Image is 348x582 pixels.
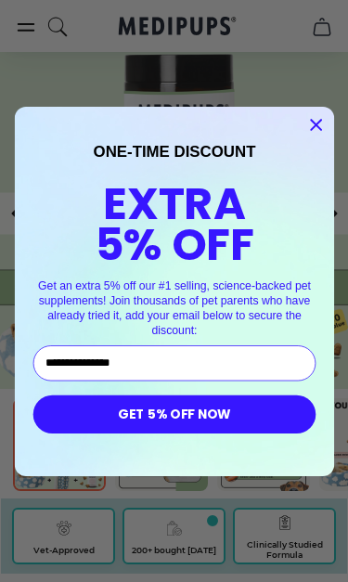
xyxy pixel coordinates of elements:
button: Close dialog [303,112,329,137]
span: 5% OFF [94,213,253,276]
span: ONE-TIME DISCOUNT [93,142,255,160]
span: EXTRA [103,173,246,235]
span: Get an extra 5% off our #1 selling, science-backed pet supplements! Join thousands of pet parents... [38,279,311,336]
button: GET 5% OFF NOW [32,394,316,433]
